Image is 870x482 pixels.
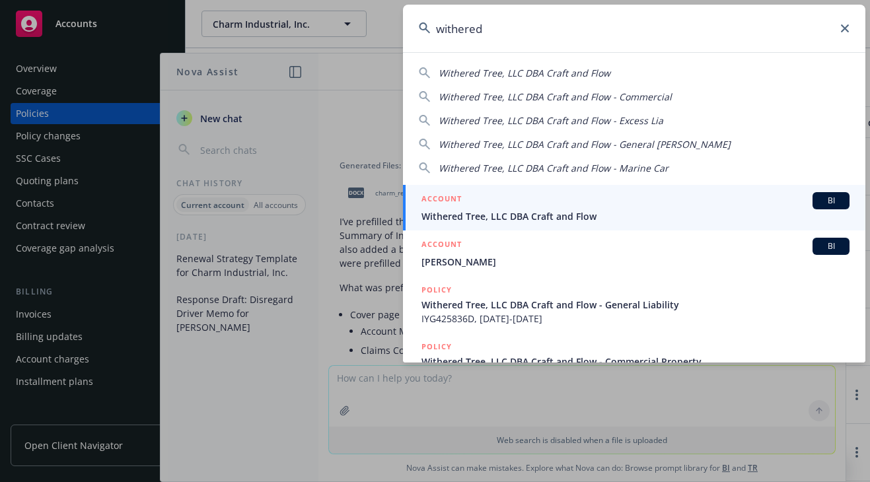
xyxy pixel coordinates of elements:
span: [PERSON_NAME] [421,255,850,269]
a: ACCOUNTBI[PERSON_NAME] [403,230,865,276]
a: POLICYWithered Tree, LLC DBA Craft and Flow - General LiabilityIYG425836D, [DATE]-[DATE] [403,276,865,333]
span: Withered Tree, LLC DBA Craft and Flow - Commercial Property [421,355,850,368]
span: Withered Tree, LLC DBA Craft and Flow - Marine Car [439,162,669,174]
h5: POLICY [421,340,452,353]
h5: ACCOUNT [421,238,462,254]
h5: ACCOUNT [421,192,462,208]
span: Withered Tree, LLC DBA Craft and Flow - Excess Lia [439,114,663,127]
input: Search... [403,5,865,52]
span: BI [818,195,844,207]
span: Withered Tree, LLC DBA Craft and Flow - Commercial [439,90,672,103]
span: Withered Tree, LLC DBA Craft and Flow - General [PERSON_NAME] [439,138,731,151]
span: Withered Tree, LLC DBA Craft and Flow - General Liability [421,298,850,312]
span: BI [818,240,844,252]
h5: POLICY [421,283,452,296]
a: ACCOUNTBIWithered Tree, LLC DBA Craft and Flow [403,185,865,230]
span: Withered Tree, LLC DBA Craft and Flow [421,209,850,223]
span: Withered Tree, LLC DBA Craft and Flow [439,67,610,79]
span: IYG425836D, [DATE]-[DATE] [421,312,850,326]
a: POLICYWithered Tree, LLC DBA Craft and Flow - Commercial Property [403,333,865,390]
